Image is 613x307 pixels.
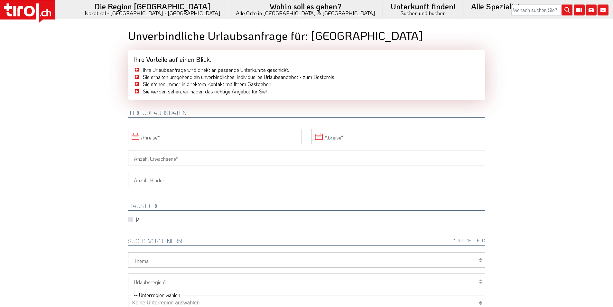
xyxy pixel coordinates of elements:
[128,238,485,246] h2: Suche verfeinern
[391,10,456,16] small: Suchen und buchen
[574,5,585,15] i: Karte öffnen
[586,5,597,15] i: Fotogalerie
[236,10,375,16] small: Alle Orte in [GEOGRAPHIC_DATA] & [GEOGRAPHIC_DATA]
[511,5,572,15] input: Wonach suchen Sie?
[453,238,485,243] span: * Pflichtfeld
[133,73,480,81] li: Sie erhalten umgehend ein unverbindliches, individuelles Urlaubsangebot - zum Bestpreis.
[128,110,485,118] h2: Ihre Urlaubsdaten
[133,88,480,95] li: Sie werden sehen, wir haben das richtige Angebot für Sie!
[85,10,220,16] small: Nordtirol - [GEOGRAPHIC_DATA] - [GEOGRAPHIC_DATA]
[598,5,608,15] i: Kontakt
[128,203,485,211] h2: HAUSTIERE
[128,29,485,42] h1: Unverbindliche Urlaubsanfrage für: [GEOGRAPHIC_DATA]
[133,81,480,88] li: Sie stehen immer in direktem Kontakt mit Ihrem Gastgeber.
[136,216,140,223] label: ja
[133,66,480,73] li: Ihre Urlaubsanfrage wird direkt an passende Unterkünfte geschickt.
[128,50,485,66] div: Ihre Vorteile auf einen Blick:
